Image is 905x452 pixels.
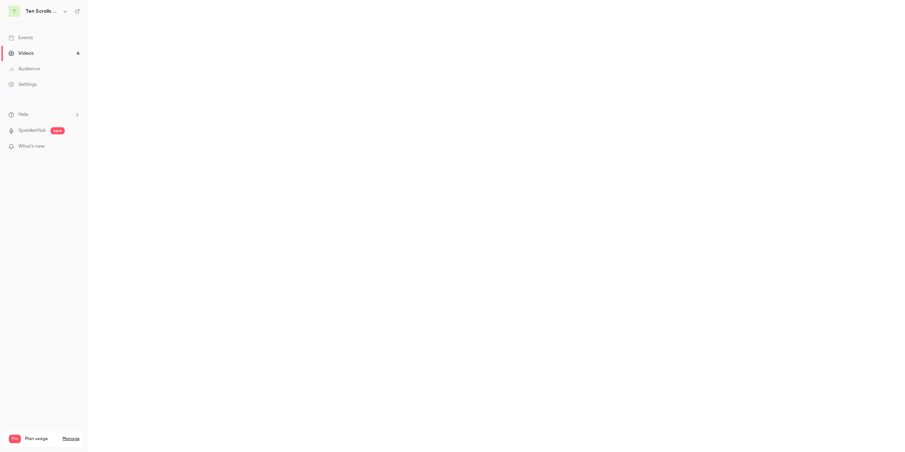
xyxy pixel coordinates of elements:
h6: Ten Scrolls Digital Inc. [25,8,59,15]
p: Videos [9,443,22,450]
div: Domain: [DOMAIN_NAME] [18,18,78,24]
a: Manage [63,436,80,442]
div: Keywords by Traffic [78,42,119,46]
img: tab_domain_overview_orange.svg [19,41,25,47]
li: help-dropdown-opener [8,111,80,118]
p: / 90 [69,443,80,450]
div: v 4.0.24 [20,11,35,17]
div: Domain Overview [27,42,63,46]
span: Plan usage [25,436,58,442]
div: Audience [8,65,40,72]
span: 4 [69,444,71,448]
span: What's new [18,143,45,150]
img: logo_orange.svg [11,11,17,17]
span: new [51,127,65,134]
span: Help [18,111,29,118]
div: Settings [8,81,37,88]
div: Events [8,34,33,41]
a: SpeakerHub [18,127,46,134]
span: Pro [9,435,21,443]
img: website_grey.svg [11,18,17,24]
div: Videos [8,50,34,57]
span: T [13,8,16,15]
img: tab_keywords_by_traffic_grey.svg [70,41,76,47]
